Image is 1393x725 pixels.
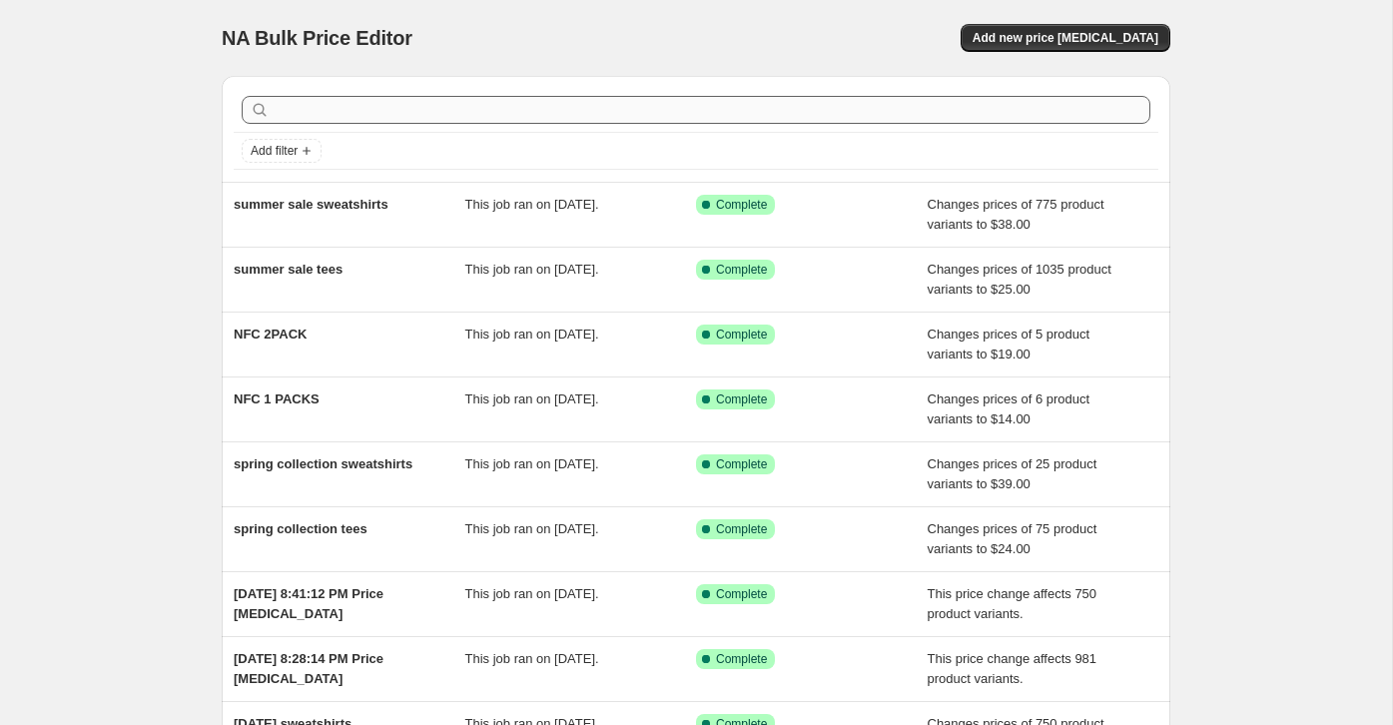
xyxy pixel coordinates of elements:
span: This price change affects 750 product variants. [928,586,1097,621]
span: NA Bulk Price Editor [222,27,412,49]
span: Complete [716,197,767,213]
span: Add new price [MEDICAL_DATA] [973,30,1158,46]
span: This job ran on [DATE]. [465,456,599,471]
span: This job ran on [DATE]. [465,327,599,342]
span: NFC 1 PACKS [234,391,320,406]
span: Changes prices of 75 product variants to $24.00 [928,521,1097,556]
span: Changes prices of 5 product variants to $19.00 [928,327,1090,362]
span: spring collection tees [234,521,367,536]
span: summer sale tees [234,262,343,277]
span: Complete [716,651,767,667]
span: NFC 2PACK [234,327,307,342]
span: This job ran on [DATE]. [465,651,599,666]
span: This job ran on [DATE]. [465,586,599,601]
span: Complete [716,391,767,407]
span: Complete [716,586,767,602]
span: Complete [716,262,767,278]
span: Complete [716,521,767,537]
span: This job ran on [DATE]. [465,391,599,406]
span: Add filter [251,143,298,159]
span: Changes prices of 1035 product variants to $25.00 [928,262,1111,297]
span: [DATE] 8:41:12 PM Price [MEDICAL_DATA] [234,586,383,621]
span: This price change affects 981 product variants. [928,651,1097,686]
span: [DATE] 8:28:14 PM Price [MEDICAL_DATA] [234,651,383,686]
span: Changes prices of 775 product variants to $38.00 [928,197,1104,232]
span: This job ran on [DATE]. [465,197,599,212]
button: Add filter [242,139,322,163]
span: Complete [716,456,767,472]
button: Add new price [MEDICAL_DATA] [961,24,1170,52]
span: Changes prices of 25 product variants to $39.00 [928,456,1097,491]
span: This job ran on [DATE]. [465,521,599,536]
span: summer sale sweatshirts [234,197,388,212]
span: Complete [716,327,767,343]
span: This job ran on [DATE]. [465,262,599,277]
span: Changes prices of 6 product variants to $14.00 [928,391,1090,426]
span: spring collection sweatshirts [234,456,412,471]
